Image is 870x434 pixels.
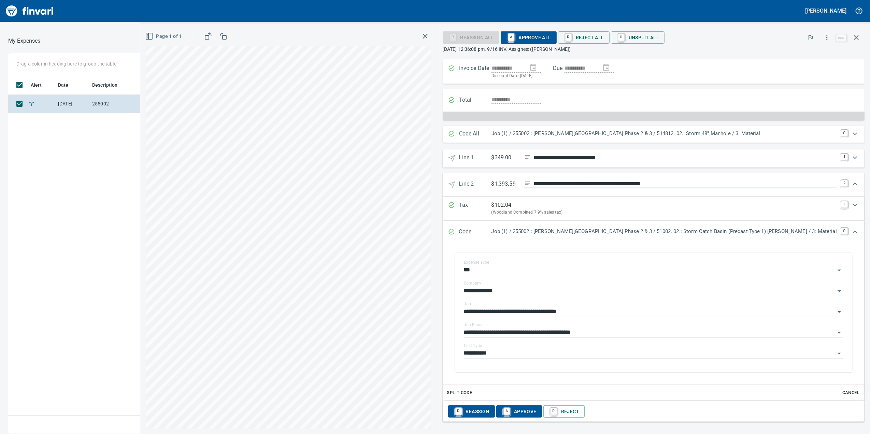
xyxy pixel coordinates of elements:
button: AApprove All [501,31,556,44]
a: R [455,408,462,415]
span: Page 1 of 1 [146,32,182,41]
span: Close invoice [835,29,865,46]
div: Expand [443,401,865,422]
p: My Expenses [8,37,41,45]
h5: [PERSON_NAME] [805,7,846,14]
p: $ 102.04 [491,201,512,209]
div: Expand [443,197,865,220]
button: Open [835,307,844,317]
td: 255002 [89,95,151,113]
p: [DATE] 12:36:08 pm. 9/16 INV. Assignee: ([PERSON_NAME]) [443,46,865,53]
span: Approve All [506,32,551,43]
button: RReject [543,405,585,418]
a: R [565,33,572,41]
span: Split transaction [28,101,35,106]
button: UUnsplit All [611,31,665,44]
p: Job (1) / 255002.: [PERSON_NAME][GEOGRAPHIC_DATA] Phase 2 & 3 / 514812. 02.: Storm 48" Manhole / ... [491,130,837,138]
span: Cancel [842,389,860,397]
span: Date [58,81,69,89]
button: AApprove [496,405,542,418]
td: [DATE] [55,95,89,113]
button: Open [835,286,844,296]
button: RReassign [448,405,495,418]
a: 2 [841,180,848,187]
label: Company [464,281,482,285]
button: RReject All [558,31,610,44]
span: Date [58,81,77,89]
label: Expense Type [464,260,489,264]
button: Open [835,265,844,275]
p: Drag a column heading here to group the table [16,60,116,67]
label: Cost Type [464,344,482,348]
nav: breadcrumb [8,37,41,45]
span: Alert [31,81,51,89]
p: $349.00 [491,154,519,162]
button: [PERSON_NAME] [804,5,848,16]
p: Line 2 [459,180,491,190]
a: C [841,228,848,234]
button: Open [835,349,844,358]
p: $1,393.59 [491,180,519,188]
span: Reassign [454,406,489,418]
a: A [503,408,510,415]
p: Code [459,228,491,236]
span: Alert [31,81,42,89]
a: R [551,408,557,415]
a: T [841,201,848,208]
p: (Woodland Combined 7.9% sales tax) [491,209,837,216]
label: Job [464,302,471,306]
label: Job Phase [464,323,483,327]
div: Expand [443,173,865,197]
button: Cancel [840,388,862,398]
button: Open [835,328,844,337]
a: esc [836,34,846,42]
span: Reject All [564,32,604,43]
div: Expand [443,243,865,401]
span: Split Code [447,389,472,397]
div: Expand [443,112,865,120]
a: A [508,33,514,41]
a: U [618,33,625,41]
span: Description [92,81,127,89]
span: Approve [502,406,537,418]
p: Code All [459,130,491,139]
img: Finvari [4,3,55,19]
button: Page 1 of 1 [144,30,184,43]
p: Job (1) / 255002.: [PERSON_NAME][GEOGRAPHIC_DATA] Phase 2 & 3 / 51002. 02.: Storm Catch Basin (Pr... [491,228,837,235]
a: 1 [841,154,848,160]
div: Reassign All [443,34,500,40]
div: Expand [443,221,865,243]
p: Line 1 [459,154,491,163]
span: Description [92,81,118,89]
button: Flag [803,30,818,45]
span: Unsplit All [616,32,659,43]
div: Expand [443,126,865,143]
button: Split Code [445,388,474,398]
button: More [819,30,835,45]
div: Expand [443,149,865,168]
p: Tax [459,201,491,216]
a: C [841,130,848,136]
span: Reject [549,406,579,418]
